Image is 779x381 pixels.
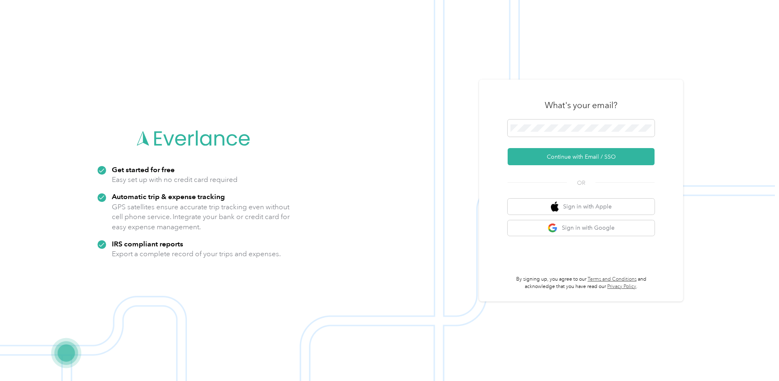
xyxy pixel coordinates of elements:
[548,223,558,233] img: google logo
[567,179,595,187] span: OR
[588,276,637,282] a: Terms and Conditions
[607,284,636,290] a: Privacy Policy
[508,220,655,236] button: google logoSign in with Google
[508,199,655,215] button: apple logoSign in with Apple
[733,335,779,381] iframe: Everlance-gr Chat Button Frame
[551,202,559,212] img: apple logo
[545,100,617,111] h3: What's your email?
[112,175,237,185] p: Easy set up with no credit card required
[112,239,183,248] strong: IRS compliant reports
[112,165,175,174] strong: Get started for free
[508,276,655,290] p: By signing up, you agree to our and acknowledge that you have read our .
[112,192,225,201] strong: Automatic trip & expense tracking
[508,148,655,165] button: Continue with Email / SSO
[112,202,290,232] p: GPS satellites ensure accurate trip tracking even without cell phone service. Integrate your bank...
[112,249,281,259] p: Export a complete record of your trips and expenses.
